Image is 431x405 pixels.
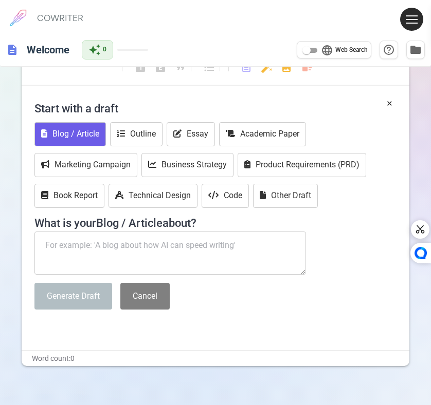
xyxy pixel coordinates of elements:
[301,61,313,73] span: delete_sweep
[406,41,425,59] button: Manage Documents
[110,122,163,146] button: Outline
[37,13,83,23] h6: COWRITER
[103,45,106,55] span: 0
[380,41,398,59] button: Help & Shortcuts
[202,184,249,208] button: Code
[34,184,104,208] button: Book Report
[261,61,273,73] span: auto_fix_high
[109,184,197,208] button: Technical Design
[34,283,112,310] button: Generate Draft
[22,351,409,366] div: Word count: 0
[34,122,106,146] button: Blog / Article
[88,44,101,56] span: auto_awesome
[5,5,31,31] img: brand logo
[253,184,318,208] button: Other Draft
[34,210,397,230] h4: What is your Blog / Article about?
[174,61,187,73] span: format_quote
[6,44,19,56] span: description
[241,61,253,73] span: post_add
[238,153,366,177] button: Product Requirements (PRD)
[154,61,167,73] span: looks_two
[203,61,215,73] span: format_list_bulleted
[23,40,74,60] h6: Click to edit title
[167,122,215,146] button: Essay
[321,44,333,56] span: language
[134,61,147,73] span: looks_one
[335,45,368,55] span: Web Search
[409,44,422,56] span: folder
[141,153,234,177] button: Business Strategy
[34,96,397,121] h4: Start with a draft
[387,96,392,111] button: ×
[383,44,395,56] span: help_outline
[34,153,137,177] button: Marketing Campaign
[281,61,293,73] span: add_photo_alternate
[120,283,170,310] button: Cancel
[219,122,306,146] button: Academic Paper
